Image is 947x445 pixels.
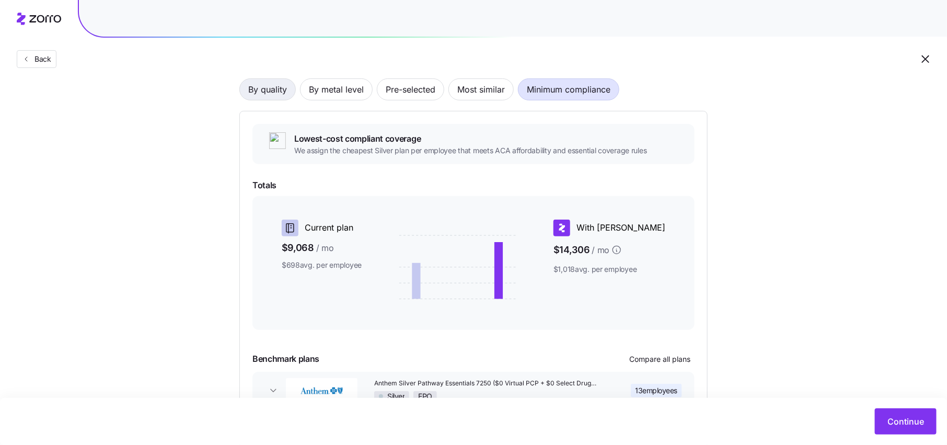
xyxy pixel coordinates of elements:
[387,392,405,401] span: Silver
[374,379,600,388] span: Anthem Silver Pathway Essentials 7250 ($0 Virtual PCP + $0 Select Drugs + Incentives)
[448,78,514,100] button: Most similar
[300,78,373,100] button: By metal level
[286,378,357,403] img: Anthem
[294,132,647,145] span: Lowest-cost compliant coverage
[625,351,695,368] button: Compare all plans
[17,50,56,68] button: Back
[553,220,665,236] div: With [PERSON_NAME]
[282,260,362,270] span: $698 avg. per employee
[282,241,362,256] span: $9,068
[629,354,690,364] span: Compare all plans
[252,372,695,409] button: AnthemAnthem Silver Pathway Essentials 7250 ($0 Virtual PCP + $0 Select Drugs + Incentives)Silver...
[887,415,924,428] span: Continue
[239,78,296,100] button: By quality
[316,242,334,255] span: / mo
[252,179,695,192] span: Totals
[592,244,609,257] span: / mo
[30,54,51,64] span: Back
[386,79,435,100] span: Pre-selected
[248,79,287,100] span: By quality
[309,79,364,100] span: By metal level
[553,264,665,275] span: $1,018 avg. per employee
[377,78,444,100] button: Pre-selected
[252,352,319,366] span: Benchmark plans
[553,241,665,260] span: $14,306
[527,79,610,100] span: Minimum compliance
[518,78,619,100] button: Minimum compliance
[418,392,432,401] span: EPO
[294,145,647,156] span: We assign the cheapest Silver plan per employee that meets ACA affordability and essential covera...
[457,79,505,100] span: Most similar
[282,220,362,236] div: Current plan
[636,385,678,396] span: 13 employees
[269,132,286,149] img: ai-icon.png
[875,408,937,435] button: Continue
